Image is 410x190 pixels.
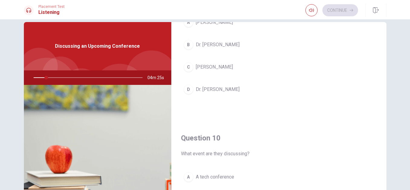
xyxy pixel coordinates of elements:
span: Placement Test [38,5,65,9]
button: AA tech conference [181,169,377,185]
div: A [184,18,193,27]
h1: Listening [38,9,65,16]
span: Discussing an Upcoming Conference [55,43,140,50]
span: [PERSON_NAME] [196,19,233,26]
div: B [184,40,193,50]
span: Dr. [PERSON_NAME] [196,41,240,48]
div: D [184,85,193,94]
span: 04m 25s [147,70,169,85]
div: C [184,62,193,72]
button: BDr. [PERSON_NAME] [181,37,377,52]
button: C[PERSON_NAME] [181,60,377,75]
h4: Question 10 [181,133,377,143]
div: A [184,172,193,182]
button: DDr. [PERSON_NAME] [181,82,377,97]
span: [PERSON_NAME] [196,63,233,71]
span: Dr. [PERSON_NAME] [196,86,240,93]
span: What event are they discussing? [181,150,377,157]
button: A[PERSON_NAME] [181,15,377,30]
span: A tech conference [196,173,234,181]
